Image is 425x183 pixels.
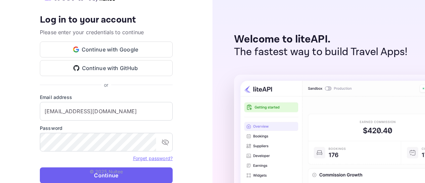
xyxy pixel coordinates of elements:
button: Continue with GitHub [40,60,173,76]
label: Email address [40,94,173,101]
p: The fastest way to build Travel Apps! [234,46,408,58]
p: or [104,81,108,88]
p: Welcome to liteAPI. [234,33,408,46]
a: Forget password? [133,155,173,161]
p: Please enter your credentials to continue [40,28,173,36]
button: Continue with Google [40,42,173,57]
button: toggle password visibility [159,136,172,149]
p: © 2025 Nuitee [90,168,123,175]
h4: Log in to your account [40,14,173,26]
label: Password [40,125,173,132]
input: Enter your email address [40,102,173,121]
